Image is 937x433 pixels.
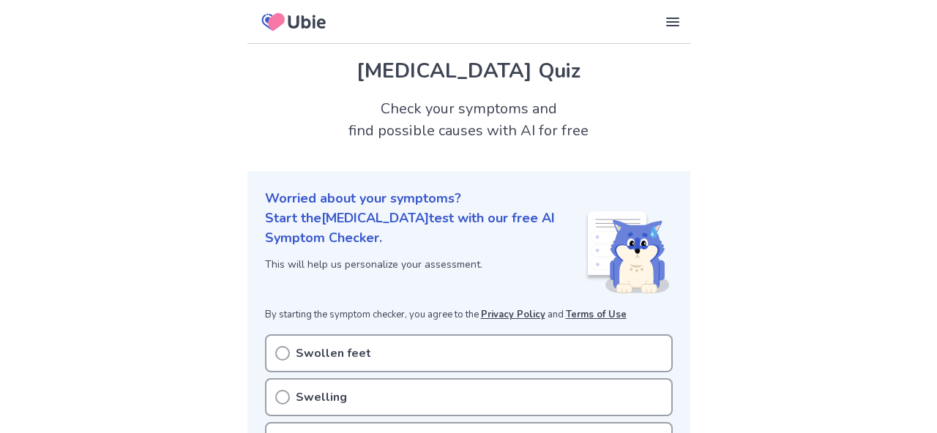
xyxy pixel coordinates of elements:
a: Privacy Policy [481,308,545,321]
p: Swollen feet [296,344,371,362]
p: This will help us personalize your assessment. [265,257,585,272]
p: By starting the symptom checker, you agree to the and [265,308,673,323]
h1: [MEDICAL_DATA] Quiz [265,56,673,86]
p: Swelling [296,388,347,406]
p: Worried about your symptoms? [265,189,673,208]
img: Shiba [585,211,670,293]
p: Start the [MEDICAL_DATA] test with our free AI Symptom Checker. [265,208,585,248]
h2: Check your symptoms and find possible causes with AI for free [247,98,690,142]
a: Terms of Use [566,308,627,321]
